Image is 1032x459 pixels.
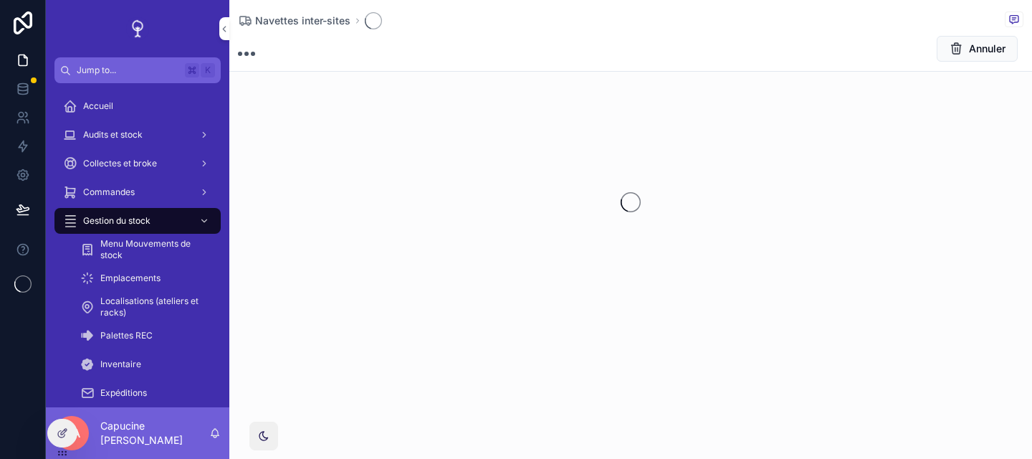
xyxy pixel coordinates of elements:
button: Annuler [937,36,1018,62]
span: Gestion du stock [83,215,150,227]
p: Capucine [PERSON_NAME] [100,419,209,448]
span: Emplacements [100,273,161,284]
a: Menu Mouvements de stock [72,237,221,262]
a: Accueil [54,93,221,119]
a: Palettes REC [72,323,221,349]
span: Palettes REC [100,330,153,341]
span: Localisations (ateliers et racks) [100,295,206,318]
a: Gestion du stock [54,208,221,234]
div: scrollable content [46,83,229,407]
img: App logo [126,17,149,40]
a: Emplacements [72,265,221,291]
span: Annuler [969,42,1005,56]
span: Expéditions [100,387,147,399]
span: Navettes inter-sites [255,14,350,28]
a: Localisations (ateliers et racks) [72,294,221,320]
span: Collectes et broke [83,158,157,169]
a: Expéditions [72,380,221,406]
button: Jump to...K [54,57,221,83]
span: Jump to... [77,65,179,76]
span: Commandes [83,186,135,198]
span: Audits et stock [83,129,143,141]
span: K [202,65,214,76]
a: Inventaire [72,351,221,377]
a: Commandes [54,179,221,205]
span: Menu Mouvements de stock [100,238,206,261]
span: Inventaire [100,359,141,370]
a: Audits et stock [54,122,221,148]
a: Navettes inter-sites [238,14,350,28]
span: Accueil [83,100,113,112]
a: Collectes et broke [54,151,221,176]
